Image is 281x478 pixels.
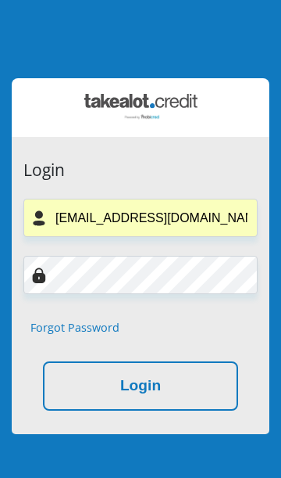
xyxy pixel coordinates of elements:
img: user-icon image [31,210,47,226]
button: Login [43,361,238,411]
img: takealot_credit logo [84,94,197,121]
a: Forgot Password [30,319,119,336]
img: Image [31,268,47,283]
h3: Login [23,160,258,180]
input: Username [23,199,258,237]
